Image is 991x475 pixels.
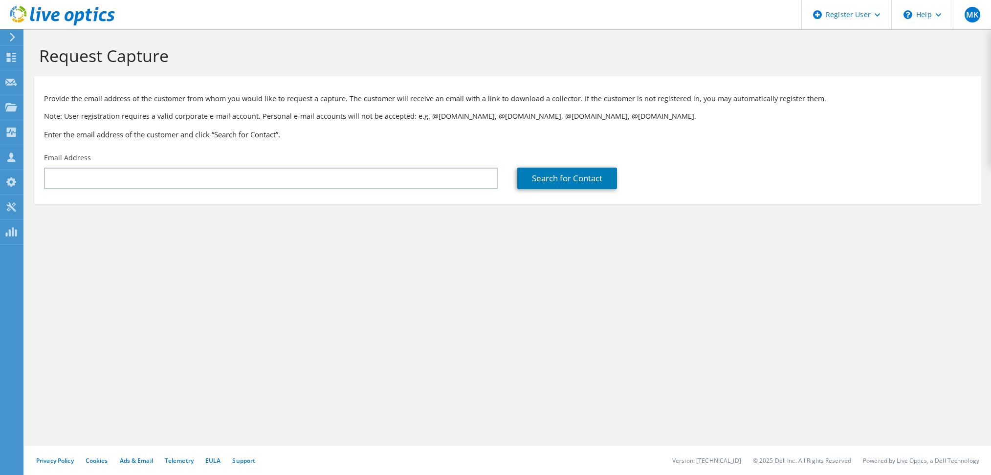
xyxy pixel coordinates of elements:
[672,456,741,465] li: Version: [TECHNICAL_ID]
[205,456,220,465] a: EULA
[44,111,971,122] p: Note: User registration requires a valid corporate e-mail account. Personal e-mail accounts will ...
[86,456,108,465] a: Cookies
[36,456,74,465] a: Privacy Policy
[44,153,91,163] label: Email Address
[863,456,979,465] li: Powered by Live Optics, a Dell Technology
[44,129,971,140] h3: Enter the email address of the customer and click “Search for Contact”.
[165,456,194,465] a: Telemetry
[39,45,971,66] h1: Request Capture
[753,456,851,465] li: © 2025 Dell Inc. All Rights Reserved
[903,10,912,19] svg: \n
[965,7,980,22] span: MK
[232,456,255,465] a: Support
[120,456,153,465] a: Ads & Email
[517,168,617,189] a: Search for Contact
[44,93,971,104] p: Provide the email address of the customer from whom you would like to request a capture. The cust...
